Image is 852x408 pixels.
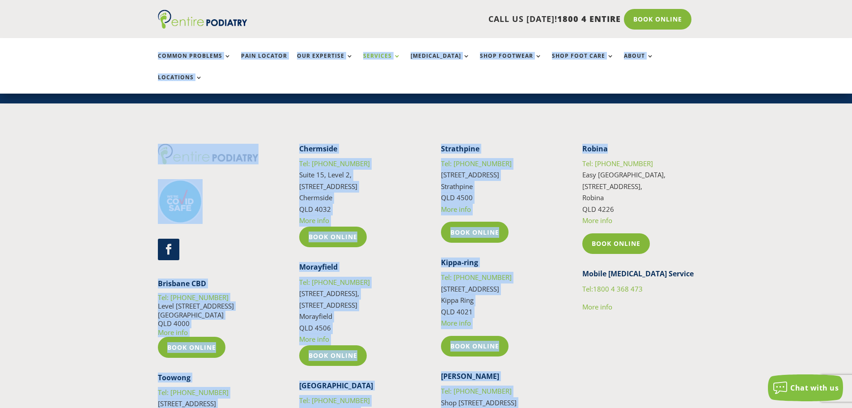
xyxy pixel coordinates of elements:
[299,216,329,225] a: More info
[582,144,608,154] strong: Robina
[299,381,373,391] strong: [GEOGRAPHIC_DATA]
[441,273,512,282] a: Tel: [PHONE_NUMBER]
[158,21,247,30] a: Entire Podiatry
[158,293,270,337] p: Level [STREET_ADDRESS] [GEOGRAPHIC_DATA] QLD 4000
[441,318,471,327] a: More info
[790,383,839,393] span: Chat with us
[363,53,401,72] a: Services
[441,158,553,222] p: [STREET_ADDRESS] Strathpine QLD 4500
[441,387,512,395] a: Tel: [PHONE_NUMBER]
[158,373,191,382] strong: Toowong
[441,159,512,168] a: Tel: [PHONE_NUMBER]
[158,293,229,302] a: Tel: [PHONE_NUMBER]
[480,53,542,72] a: Shop Footwear
[158,239,179,260] a: Follow on Facebook
[158,328,188,337] a: More info
[582,284,643,293] a: Tel:1800 4 368 473
[158,279,206,288] strong: Brisbane CBD
[624,53,654,72] a: About
[582,269,694,279] strong: Mobile [MEDICAL_DATA] Service
[299,227,367,247] a: Book Online
[441,144,479,154] strong: Strathpine
[441,258,478,267] strong: Kippa-ring
[441,222,509,242] a: Book Online
[582,302,612,311] a: More info
[299,345,367,366] a: Book Online
[768,374,843,401] button: Chat with us
[441,205,471,214] a: More info
[158,179,203,224] img: covid-safe-logo
[582,158,695,233] p: Easy [GEOGRAPHIC_DATA], [STREET_ADDRESS], Robina QLD 4226
[582,233,650,254] a: Book Online
[299,158,411,227] p: Suite 15, Level 2, [STREET_ADDRESS] Chermside QLD 4032
[158,144,259,165] img: logo (1)
[158,10,247,29] img: logo (1)
[299,277,411,345] p: [STREET_ADDRESS], [STREET_ADDRESS] Morayfield QLD 4506
[299,144,337,154] strong: Chermside
[158,337,225,357] a: Book Online
[593,284,643,293] span: 1800 4 368 473
[582,159,653,168] a: Tel: [PHONE_NUMBER]
[441,371,499,381] strong: [PERSON_NAME]
[557,13,621,24] span: 1800 4 ENTIRE
[299,278,370,287] a: Tel: [PHONE_NUMBER]
[297,53,353,72] a: Our Expertise
[158,388,229,397] a: Tel: [PHONE_NUMBER]
[282,13,621,25] p: CALL US [DATE]!
[624,9,691,30] a: Book Online
[299,262,338,272] strong: Morayfield
[299,396,370,405] a: Tel: [PHONE_NUMBER]
[299,159,370,168] a: Tel: [PHONE_NUMBER]
[411,53,470,72] a: [MEDICAL_DATA]
[582,216,612,225] a: More info
[441,272,553,336] p: [STREET_ADDRESS] Kippa Ring QLD 4021
[441,336,509,356] a: Book Online
[241,53,287,72] a: Pain Locator
[299,335,329,344] a: More info
[158,74,203,94] a: Locations
[552,53,614,72] a: Shop Foot Care
[158,53,231,72] a: Common Problems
